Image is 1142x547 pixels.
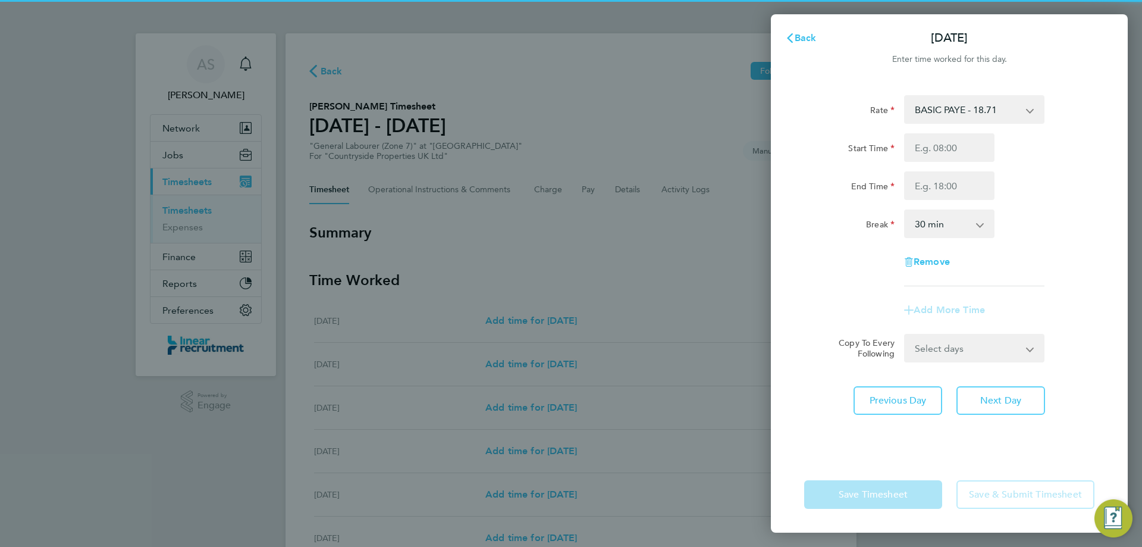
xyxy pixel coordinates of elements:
[870,105,895,119] label: Rate
[771,52,1128,67] div: Enter time worked for this day.
[904,133,994,162] input: E.g. 08:00
[848,143,895,157] label: Start Time
[956,386,1045,415] button: Next Day
[870,395,927,407] span: Previous Day
[866,219,895,233] label: Break
[773,26,829,50] button: Back
[980,395,1021,407] span: Next Day
[904,257,950,267] button: Remove
[829,337,895,359] label: Copy To Every Following
[1094,499,1132,537] button: Engage Resource Center
[904,171,994,200] input: E.g. 18:00
[795,32,817,43] span: Back
[854,386,942,415] button: Previous Day
[914,256,950,267] span: Remove
[851,181,895,195] label: End Time
[931,30,968,46] p: [DATE]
